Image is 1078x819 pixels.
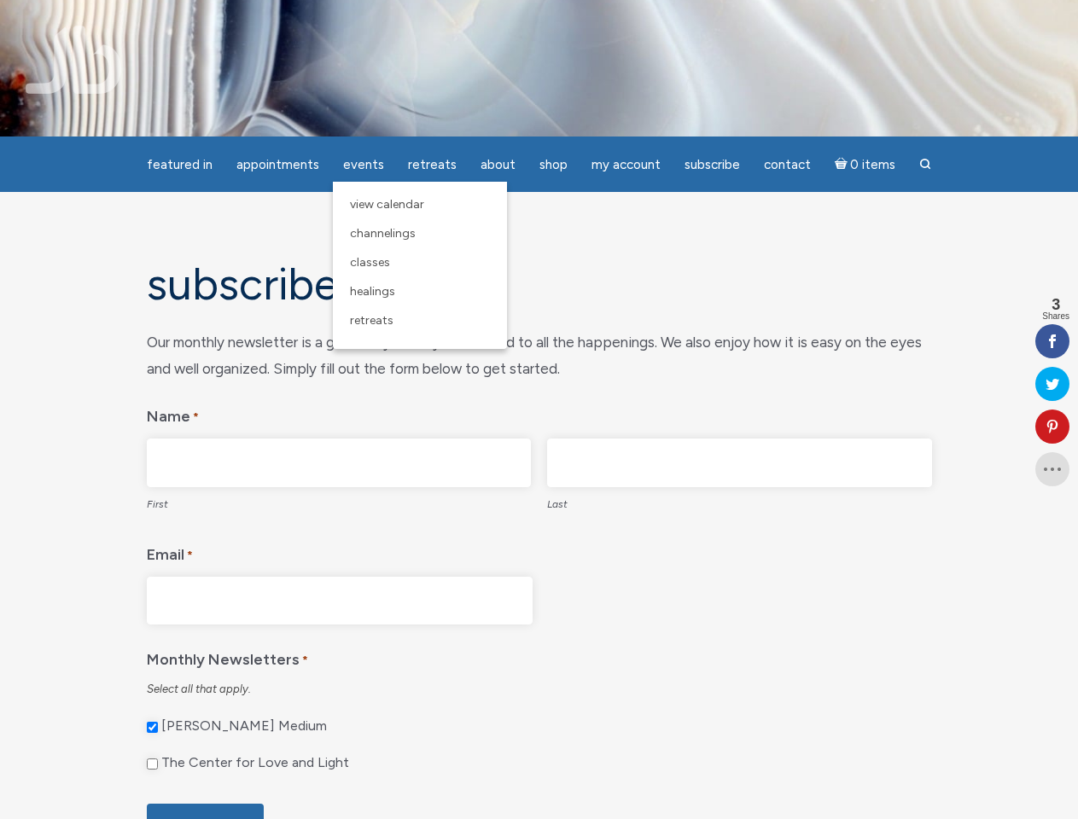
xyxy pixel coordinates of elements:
span: Shop [539,157,568,172]
a: Classes [341,248,498,277]
span: Contact [764,157,811,172]
a: Cart0 items [825,147,906,182]
span: View Calendar [350,197,424,212]
span: 0 items [850,159,895,171]
span: Retreats [408,157,457,172]
label: The Center for Love and Light [161,754,349,772]
span: Events [343,157,384,172]
a: Contact [754,148,821,182]
span: Classes [350,255,390,270]
a: featured in [137,148,223,182]
span: Subscribe [685,157,740,172]
a: Channelings [341,219,498,248]
label: Email [147,533,193,570]
span: Channelings [350,226,416,241]
span: 3 [1042,297,1069,312]
a: Shop [529,148,578,182]
h1: Subscribe [147,260,932,309]
a: Retreats [398,148,467,182]
span: About [481,157,516,172]
div: Our monthly newsletter is a great way to stay connected to all the happenings. We also enjoy how ... [147,329,932,381]
a: My Account [581,148,671,182]
a: Subscribe [674,148,750,182]
label: [PERSON_NAME] Medium [161,717,327,735]
div: Select all that apply. [147,682,932,697]
a: Healings [341,277,498,306]
label: First [147,487,532,518]
i: Cart [835,157,851,172]
legend: Monthly Newsletters [147,638,932,675]
span: Healings [350,284,395,299]
a: Retreats [341,306,498,335]
legend: Name [147,395,932,432]
a: Events [333,148,394,182]
a: View Calendar [341,190,498,219]
img: Jamie Butler. The Everyday Medium [26,26,122,94]
a: About [470,148,526,182]
span: Appointments [236,157,319,172]
label: Last [547,487,932,518]
span: My Account [591,157,661,172]
a: Appointments [226,148,329,182]
span: featured in [147,157,213,172]
span: Shares [1042,312,1069,321]
span: Retreats [350,313,393,328]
